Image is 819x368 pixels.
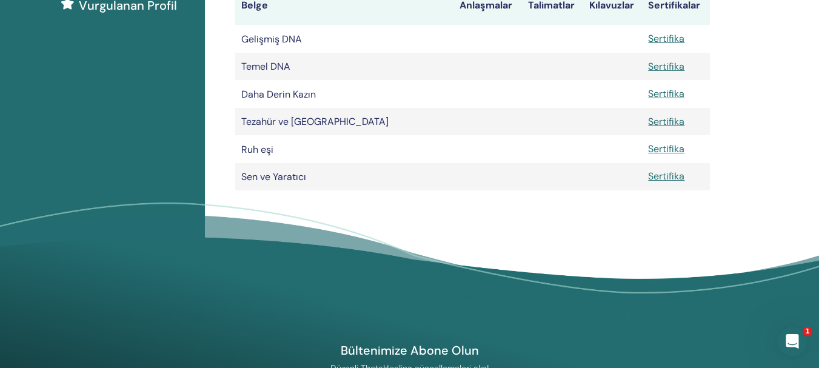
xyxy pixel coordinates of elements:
font: Daha Derin Kazın [241,88,316,101]
a: Sertifika [648,170,684,182]
a: Sertifika [648,87,684,100]
iframe: Intercom canlı sohbet [778,327,807,356]
a: Sertifika [648,60,684,73]
font: Ruh eşi [241,143,273,156]
font: Tezahür ve [GEOGRAPHIC_DATA] [241,115,389,128]
a: Sertifika [648,142,684,155]
a: Sertifika [648,115,684,128]
font: Temel DNA [241,60,290,73]
font: Sen ve Yaratıcı [241,170,306,183]
font: Bültenimize Abone Olun [341,343,479,358]
a: Sertifika [648,32,684,45]
font: Gelişmiş DNA [241,33,302,45]
font: 1 [805,327,810,335]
